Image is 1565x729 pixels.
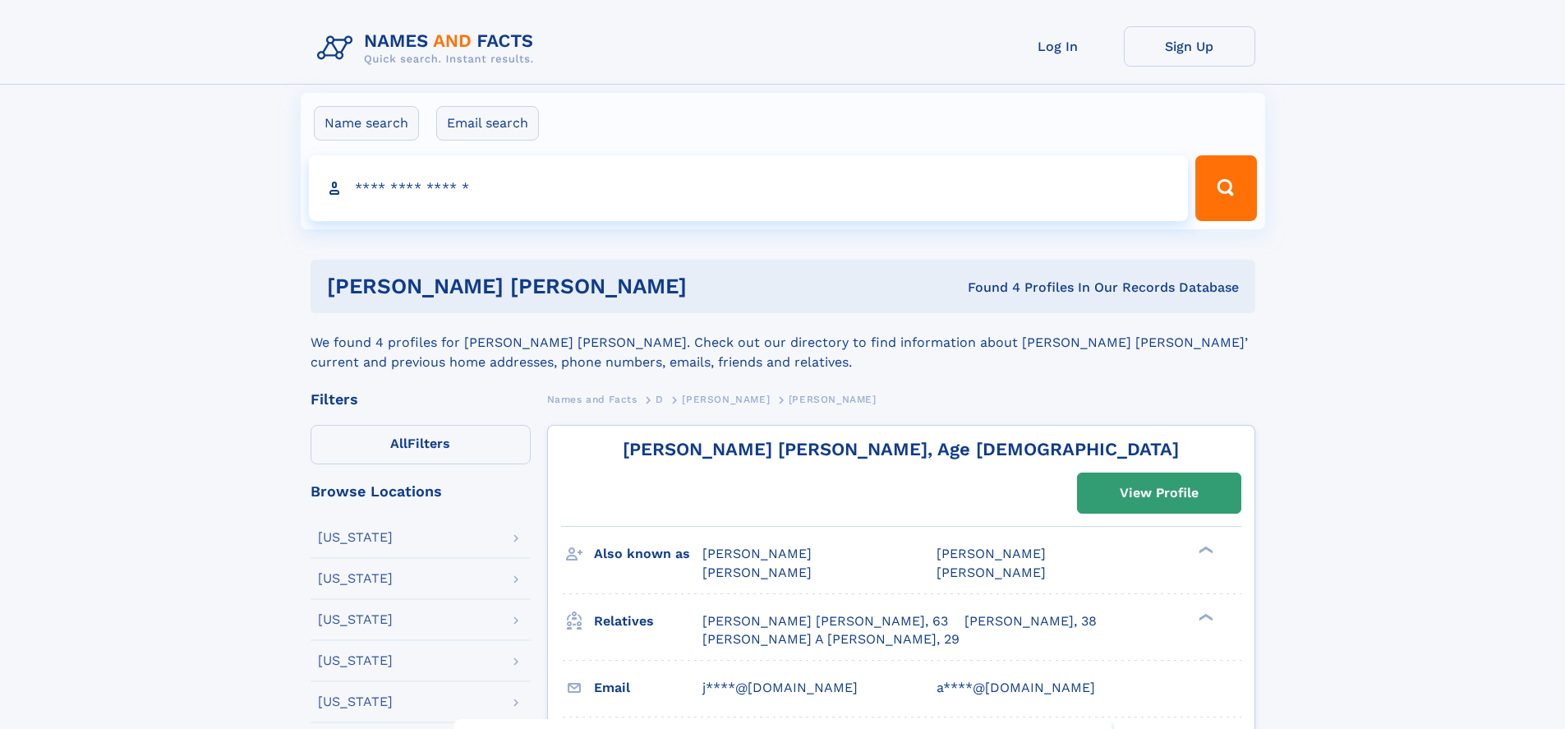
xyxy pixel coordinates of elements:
[390,436,407,451] span: All
[702,565,812,580] span: [PERSON_NAME]
[789,394,877,405] span: [PERSON_NAME]
[311,313,1255,372] div: We found 4 profiles for [PERSON_NAME] [PERSON_NAME]. Check out our directory to find information ...
[309,155,1189,221] input: search input
[436,106,539,141] label: Email search
[1124,26,1255,67] a: Sign Up
[311,392,531,407] div: Filters
[594,607,702,635] h3: Relatives
[1194,545,1214,556] div: ❯
[992,26,1124,67] a: Log In
[318,654,393,667] div: [US_STATE]
[623,439,1179,459] a: [PERSON_NAME] [PERSON_NAME], Age [DEMOGRAPHIC_DATA]
[1195,155,1256,221] button: Search Button
[1120,474,1199,512] div: View Profile
[314,106,419,141] label: Name search
[311,484,531,499] div: Browse Locations
[311,26,547,71] img: Logo Names and Facts
[318,572,393,585] div: [US_STATE]
[318,613,393,626] div: [US_STATE]
[594,540,702,568] h3: Also known as
[318,531,393,544] div: [US_STATE]
[702,546,812,561] span: [PERSON_NAME]
[937,565,1046,580] span: [PERSON_NAME]
[1078,473,1240,513] a: View Profile
[702,630,960,648] a: [PERSON_NAME] A [PERSON_NAME], 29
[656,394,664,405] span: D
[547,389,638,409] a: Names and Facts
[311,425,531,464] label: Filters
[682,394,770,405] span: [PERSON_NAME]
[937,546,1046,561] span: [PERSON_NAME]
[327,276,827,297] h1: [PERSON_NAME] [PERSON_NAME]
[656,389,664,409] a: D
[702,612,948,630] a: [PERSON_NAME] [PERSON_NAME], 63
[1194,611,1214,622] div: ❯
[682,389,770,409] a: [PERSON_NAME]
[318,695,393,708] div: [US_STATE]
[827,279,1239,297] div: Found 4 Profiles In Our Records Database
[964,612,1097,630] a: [PERSON_NAME], 38
[594,674,702,702] h3: Email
